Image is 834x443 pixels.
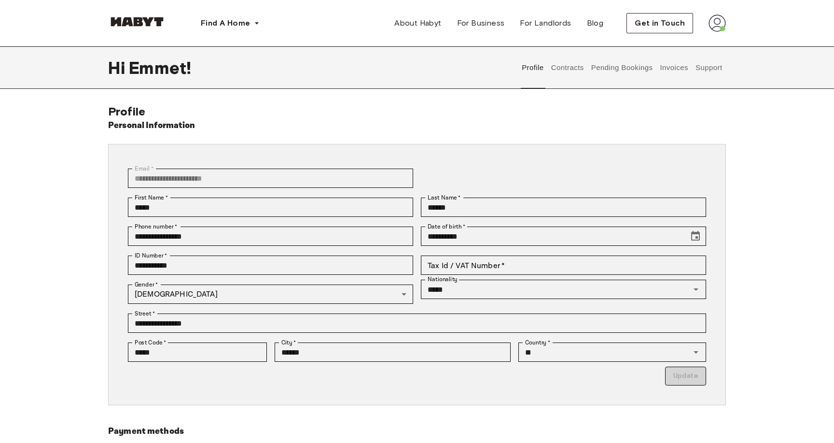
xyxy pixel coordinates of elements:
div: user profile tabs [518,46,726,89]
label: First Name [135,193,168,202]
span: Find A Home [201,17,250,29]
span: For Business [457,17,505,29]
span: Profile [108,104,145,118]
label: Street [135,309,155,318]
div: You can't change your email address at the moment. Please reach out to customer support in case y... [128,169,413,188]
label: Post Code [135,338,167,347]
a: For Landlords [512,14,579,33]
span: About Habyt [394,17,441,29]
label: Gender [135,280,158,289]
button: Profile [521,46,545,89]
label: Email [135,164,153,173]
h6: Payment methods [108,425,726,438]
button: Contracts [550,46,585,89]
button: Find A Home [193,14,267,33]
button: Pending Bookings [590,46,654,89]
button: Open [689,283,703,296]
span: Get in Touch [635,17,685,29]
label: City [281,338,296,347]
span: Emmet ! [129,57,191,78]
label: ID Number [135,251,167,260]
button: Open [689,345,703,359]
button: Choose date, selected date is Jul 21, 2000 [686,227,705,246]
label: Phone number [135,222,178,231]
label: Last Name [428,193,461,202]
button: Get in Touch [626,13,693,33]
span: For Landlords [520,17,571,29]
img: avatar [709,14,726,32]
label: Nationality [428,275,458,284]
span: Blog [587,17,604,29]
a: About Habyt [387,14,449,33]
label: Date of birth [428,222,465,231]
button: Support [694,46,723,89]
h6: Personal Information [108,119,195,132]
label: Country [525,338,550,347]
button: Invoices [659,46,689,89]
div: [DEMOGRAPHIC_DATA] [128,285,413,304]
a: Blog [579,14,612,33]
img: Habyt [108,17,166,27]
span: Hi [108,57,129,78]
a: For Business [449,14,513,33]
